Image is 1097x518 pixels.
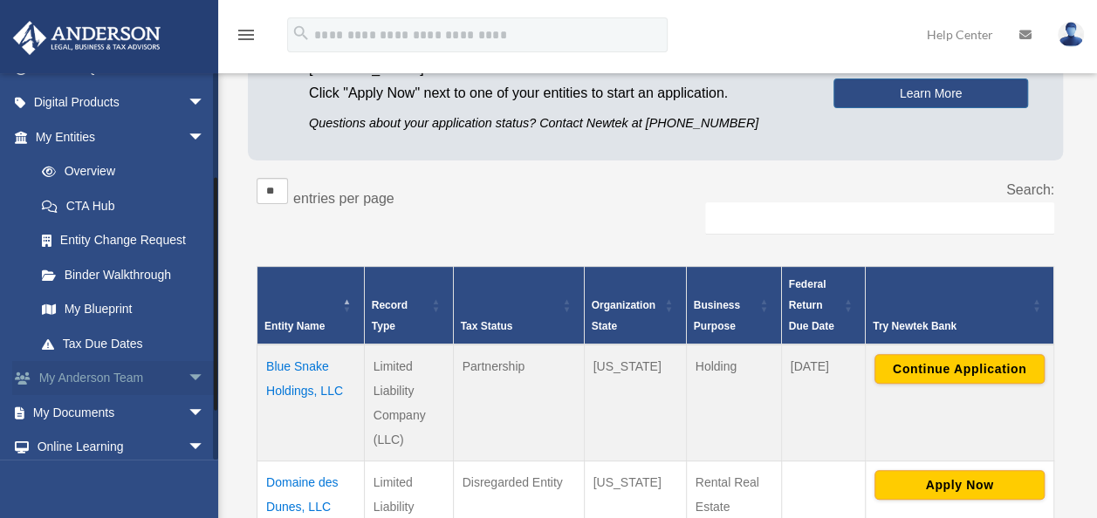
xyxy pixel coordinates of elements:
[686,267,781,345] th: Business Purpose: Activate to sort
[309,112,807,134] p: Questions about your application status? Contact Newtek at [PHONE_NUMBER]
[865,267,1053,345] th: Try Newtek Bank : Activate to sort
[188,85,223,121] span: arrow_drop_down
[12,395,231,430] a: My Documentsarrow_drop_down
[264,320,325,332] span: Entity Name
[309,81,807,106] p: Click "Apply Now" next to one of your entities to start an application.
[8,21,166,55] img: Anderson Advisors Platinum Portal
[12,430,231,465] a: Online Learningarrow_drop_down
[188,361,223,397] span: arrow_drop_down
[12,361,231,396] a: My Anderson Teamarrow_drop_down
[364,344,453,461] td: Limited Liability Company (LLC)
[24,223,223,258] a: Entity Change Request
[188,119,223,155] span: arrow_drop_down
[781,344,865,461] td: [DATE]
[24,326,223,361] a: Tax Due Dates
[686,344,781,461] td: Holding
[874,354,1045,384] button: Continue Application
[584,267,686,345] th: Organization State: Activate to sort
[188,430,223,466] span: arrow_drop_down
[694,299,740,332] span: Business Purpose
[874,470,1045,500] button: Apply Now
[293,191,394,206] label: entries per page
[1058,22,1084,47] img: User Pic
[291,24,311,43] i: search
[372,299,408,332] span: Record Type
[833,78,1028,108] a: Learn More
[24,292,223,327] a: My Blueprint
[257,267,365,345] th: Entity Name: Activate to invert sorting
[1006,182,1054,197] label: Search:
[461,320,513,332] span: Tax Status
[781,267,865,345] th: Federal Return Due Date: Activate to sort
[364,267,453,345] th: Record Type: Activate to sort
[188,395,223,431] span: arrow_drop_down
[592,299,655,332] span: Organization State
[24,257,223,292] a: Binder Walkthrough
[12,119,223,154] a: My Entitiesarrow_drop_down
[12,85,231,120] a: Digital Productsarrow_drop_down
[236,31,257,45] a: menu
[257,344,365,461] td: Blue Snake Holdings, LLC
[789,278,834,332] span: Federal Return Due Date
[453,267,584,345] th: Tax Status: Activate to sort
[24,188,223,223] a: CTA Hub
[873,316,1027,337] div: Try Newtek Bank
[584,344,686,461] td: [US_STATE]
[24,154,214,189] a: Overview
[236,24,257,45] i: menu
[453,344,584,461] td: Partnership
